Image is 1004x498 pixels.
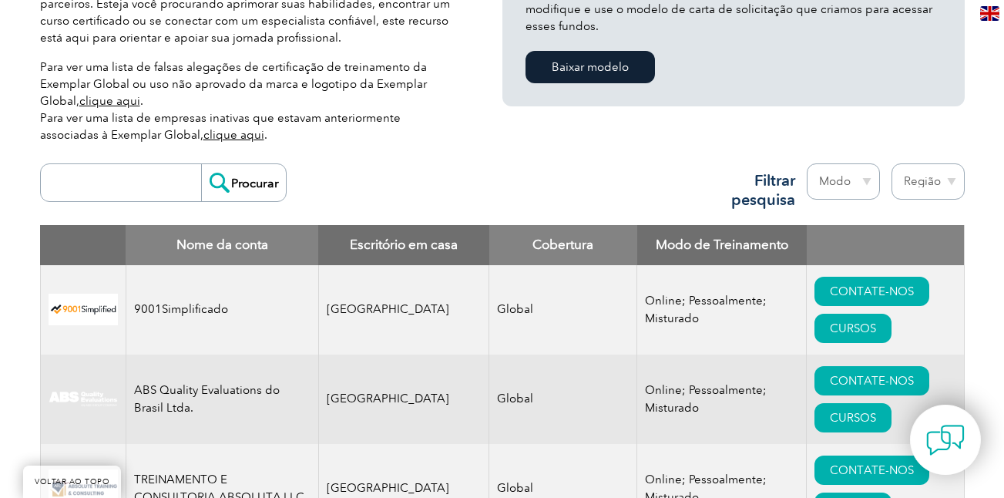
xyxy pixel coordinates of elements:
[637,225,807,265] th: Modo de Treinamento: ative para classificar a coluna crescente
[40,59,456,143] p: Para ver uma lista de falsas alegações de certificação de treinamento da Exemplar Global ou uso n...
[814,314,892,343] a: CURSOS
[203,128,264,142] a: clique aqui
[49,391,118,408] img: c92924ac-d9bc-ea11-a814-000d3a79823d-logo.jpg
[126,265,318,355] td: 9001Simplificado
[49,294,118,325] img: 37c9c059-616f-eb11-a812-002248153038-logo.png
[637,265,807,355] td: Online; Pessoalmente; Misturado
[814,366,929,395] a: CONTATE-NOS
[489,355,637,444] td: Global
[814,403,892,432] a: CURSOS
[489,225,637,265] th: Cobertura: ative para classificar a coluna crescente
[23,466,121,498] a: VOLTAR AO TOPO
[814,456,929,485] a: CONTATE-NOS
[489,265,637,355] td: Global
[318,225,489,265] th: Home Office: ative para classificar a coluna ascendente
[318,355,489,444] td: [GEOGRAPHIC_DATA]
[814,277,929,306] a: CONTATE-NOS
[526,51,655,83] a: Baixar modelo
[926,421,965,459] img: contact-chat.png
[807,225,964,265] th: : ativar para classificar a coluna crescente
[79,94,140,108] a: clique aqui
[126,225,318,265] th: Nome da conta: ative para classificar a coluna decrescente
[318,265,489,355] td: [GEOGRAPHIC_DATA]
[201,164,286,201] input: Procurar
[699,171,795,210] h3: Filtrar pesquisa
[126,355,318,444] td: ABS Quality Evaluations do Brasil Ltda.
[637,355,807,444] td: Online; Pessoalmente; Misturado
[980,6,999,21] img: en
